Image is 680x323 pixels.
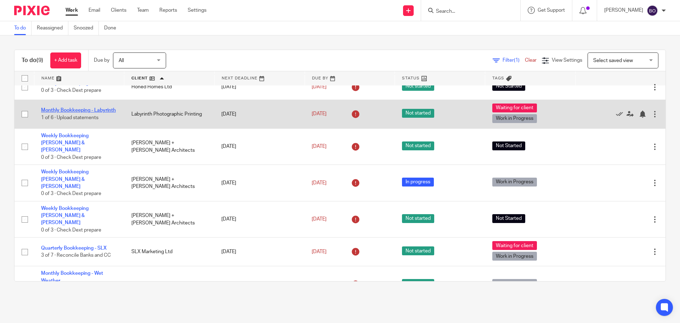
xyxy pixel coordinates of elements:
[402,246,434,255] span: Not started
[111,7,126,14] a: Clients
[312,180,327,185] span: [DATE]
[312,84,327,89] span: [DATE]
[312,112,327,117] span: [DATE]
[214,266,305,302] td: [DATE]
[616,111,627,118] a: Mark as done
[137,7,149,14] a: Team
[41,155,101,160] span: 0 of 3 · Check Dext prepare
[492,104,537,112] span: Waiting for client
[312,217,327,222] span: [DATE]
[492,214,525,223] span: Not Started
[124,74,215,100] td: Honed Homes Ltd
[66,7,78,14] a: Work
[503,58,525,63] span: Filter
[214,165,305,201] td: [DATE]
[41,271,103,283] a: Monthly Bookkeeping - Wet Weather
[94,57,109,64] p: Due by
[41,191,101,196] span: 0 of 3 · Check Dext prepare
[492,241,537,250] span: Waiting for client
[124,100,215,128] td: Labyrinth Photographic Printing
[492,141,525,150] span: Not Started
[492,76,504,80] span: Tags
[36,57,43,63] span: (9)
[402,141,434,150] span: Not started
[74,21,99,35] a: Snoozed
[525,58,537,63] a: Clear
[41,108,116,113] a: Monthly Bookkeeping - Labyrinth
[22,57,43,64] h1: To do
[124,266,215,302] td: Wet Weather Ltd
[124,201,215,238] td: [PERSON_NAME] + [PERSON_NAME] Architects
[214,128,305,165] td: [DATE]
[492,279,537,288] span: Work in Progress
[50,52,81,68] a: + Add task
[41,133,89,153] a: Weekly Bookkeeping [PERSON_NAME] & [PERSON_NAME]
[492,178,537,186] span: Work in Progress
[159,7,177,14] a: Reports
[124,238,215,266] td: SLX Marketing Ltd
[538,8,565,13] span: Get Support
[104,21,121,35] a: Done
[14,21,32,35] a: To do
[435,9,499,15] input: Search
[124,128,215,165] td: [PERSON_NAME] + [PERSON_NAME] Architects
[89,7,100,14] a: Email
[37,21,68,35] a: Reassigned
[604,7,643,14] p: [PERSON_NAME]
[402,178,434,186] span: In progress
[402,279,434,288] span: Not started
[41,115,98,120] span: 1 of 6 · Upload statements
[402,82,434,91] span: Not started
[552,58,582,63] span: View Settings
[41,228,101,233] span: 0 of 3 · Check Dext prepare
[492,82,525,91] span: Not Started
[41,253,111,258] span: 3 of 7 · Reconcile Banks and CC
[119,58,124,63] span: All
[312,144,327,149] span: [DATE]
[492,114,537,123] span: Work in Progress
[214,74,305,100] td: [DATE]
[402,214,434,223] span: Not started
[124,165,215,201] td: [PERSON_NAME] + [PERSON_NAME] Architects
[312,249,327,254] span: [DATE]
[14,6,50,15] img: Pixie
[214,100,305,128] td: [DATE]
[214,238,305,266] td: [DATE]
[41,88,101,93] span: 0 of 3 · Check Dext prepare
[402,109,434,118] span: Not started
[492,252,537,261] span: Work in Progress
[593,58,633,63] span: Select saved view
[647,5,658,16] img: svg%3E
[41,206,89,225] a: Weekly Bookkeeping [PERSON_NAME] & [PERSON_NAME]
[214,201,305,238] td: [DATE]
[41,246,107,251] a: Quarterly Bookkeeping - SLX
[188,7,206,14] a: Settings
[41,169,89,189] a: Weekly Bookkeeping [PERSON_NAME] & [PERSON_NAME]
[514,58,520,63] span: (1)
